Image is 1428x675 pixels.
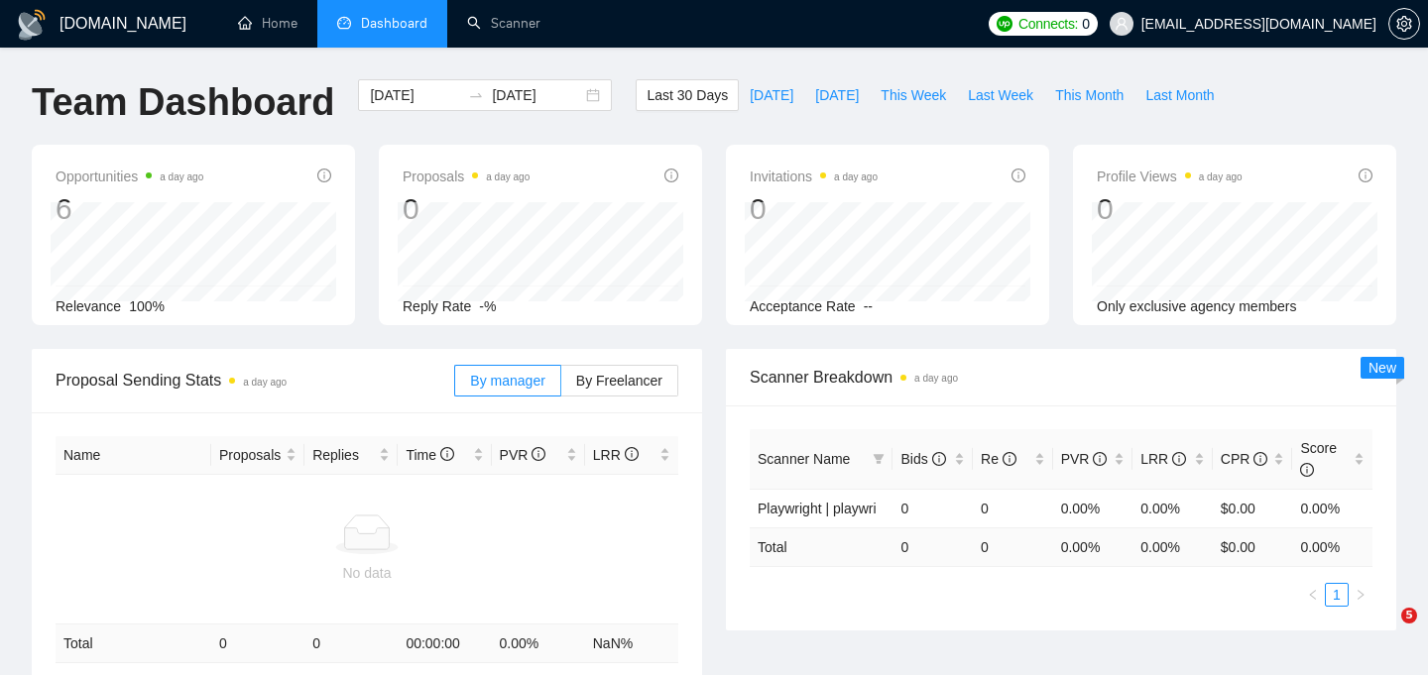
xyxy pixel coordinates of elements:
td: Total [56,624,211,663]
span: dashboard [337,16,351,30]
td: $0.00 [1213,489,1293,527]
span: Reply Rate [403,298,471,314]
span: [DATE] [815,84,859,106]
td: 0 [892,527,973,566]
input: Start date [370,84,460,106]
span: Replies [312,444,375,466]
span: info-circle [1011,169,1025,182]
span: By Freelancer [576,373,662,389]
span: Bids [900,451,945,467]
td: 0.00% [1132,489,1213,527]
span: LRR [593,447,639,463]
a: 1 [1326,584,1348,606]
a: Playwright | playwri [758,501,877,516]
span: Only exclusive agency members [1097,298,1297,314]
div: 0 [403,190,530,228]
button: Last Month [1134,79,1225,111]
span: info-circle [1359,169,1372,182]
span: Time [406,447,453,463]
td: $ 0.00 [1213,527,1293,566]
span: Proposals [219,444,282,466]
div: 0 [750,190,878,228]
span: info-circle [625,447,639,461]
span: Last Week [968,84,1033,106]
td: 0.00 % [1292,527,1372,566]
span: Scanner Name [758,451,850,467]
span: left [1307,589,1319,601]
span: This Month [1055,84,1124,106]
span: Profile Views [1097,165,1243,188]
button: This Week [870,79,957,111]
span: Re [981,451,1016,467]
td: NaN % [585,624,678,663]
span: Relevance [56,298,121,314]
span: filter [869,444,889,474]
button: setting [1388,8,1420,40]
td: 0.00% [1292,489,1372,527]
td: 0 [211,624,304,663]
td: 0.00 % [1132,527,1213,566]
span: Dashboard [361,15,427,32]
span: Opportunities [56,165,203,188]
span: right [1355,589,1367,601]
span: -% [479,298,496,314]
span: Invitations [750,165,878,188]
span: Scanner Breakdown [750,365,1372,390]
span: info-circle [440,447,454,461]
span: 5 [1401,608,1417,623]
time: a day ago [1199,171,1243,182]
th: Proposals [211,436,304,475]
img: logo [16,9,48,41]
span: This Week [881,84,946,106]
input: End date [492,84,582,106]
button: [DATE] [739,79,804,111]
span: filter [873,453,885,465]
time: a day ago [243,377,287,388]
button: [DATE] [804,79,870,111]
td: 0.00 % [492,624,585,663]
div: 0 [1097,190,1243,228]
span: New [1368,360,1396,376]
button: This Month [1044,79,1134,111]
span: info-circle [317,169,331,182]
span: info-circle [532,447,545,461]
span: Proposals [403,165,530,188]
span: to [468,87,484,103]
span: Connects: [1018,13,1078,35]
span: info-circle [1093,452,1107,466]
td: 00:00:00 [398,624,491,663]
button: left [1301,583,1325,607]
th: Replies [304,436,398,475]
span: Last 30 Days [647,84,728,106]
span: 0 [1082,13,1090,35]
td: 0 [304,624,398,663]
time: a day ago [914,373,958,384]
li: Previous Page [1301,583,1325,607]
span: Proposal Sending Stats [56,368,454,393]
span: PVR [500,447,546,463]
td: Total [750,527,892,566]
td: 0 [973,527,1053,566]
time: a day ago [160,171,203,182]
td: 0.00 % [1053,527,1133,566]
div: 6 [56,190,203,228]
span: info-circle [1300,463,1314,477]
span: info-circle [932,452,946,466]
a: setting [1388,16,1420,32]
span: swap-right [468,87,484,103]
span: info-circle [664,169,678,182]
a: homeHome [238,15,297,32]
img: upwork-logo.png [997,16,1012,32]
td: 0 [892,489,973,527]
li: 1 [1325,583,1349,607]
span: setting [1389,16,1419,32]
span: Acceptance Rate [750,298,856,314]
li: Next Page [1349,583,1372,607]
div: No data [63,562,670,584]
button: right [1349,583,1372,607]
span: By manager [470,373,544,389]
time: a day ago [486,171,530,182]
td: 0.00% [1053,489,1133,527]
td: 0 [973,489,1053,527]
a: searchScanner [467,15,540,32]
